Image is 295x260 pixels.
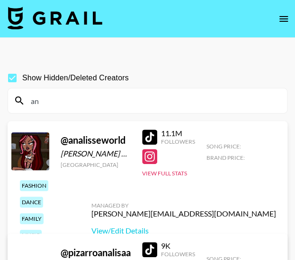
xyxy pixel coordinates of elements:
[20,230,42,241] div: music
[274,9,293,28] button: open drawer
[61,134,131,146] div: @ analisseworld
[25,93,281,108] input: Search by User Name
[206,154,245,161] span: Brand Price:
[20,180,48,191] div: fashion
[61,247,131,259] div: @ pizarroanalisaa
[8,7,102,29] img: Grail Talent
[22,72,129,84] span: Show Hidden/Deleted Creators
[161,138,195,145] div: Followers
[91,202,276,209] div: Managed By
[91,226,276,235] a: View/Edit Details
[161,129,195,138] div: 11.1M
[20,213,44,224] div: family
[91,209,276,218] div: [PERSON_NAME][EMAIL_ADDRESS][DOMAIN_NAME]
[161,251,195,258] div: Followers
[61,149,131,158] div: [PERSON_NAME] Analisse [PERSON_NAME]
[161,241,195,251] div: 9K
[61,161,131,168] div: [GEOGRAPHIC_DATA]
[206,143,241,150] span: Song Price:
[142,170,187,177] button: View Full Stats
[20,197,43,208] div: dance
